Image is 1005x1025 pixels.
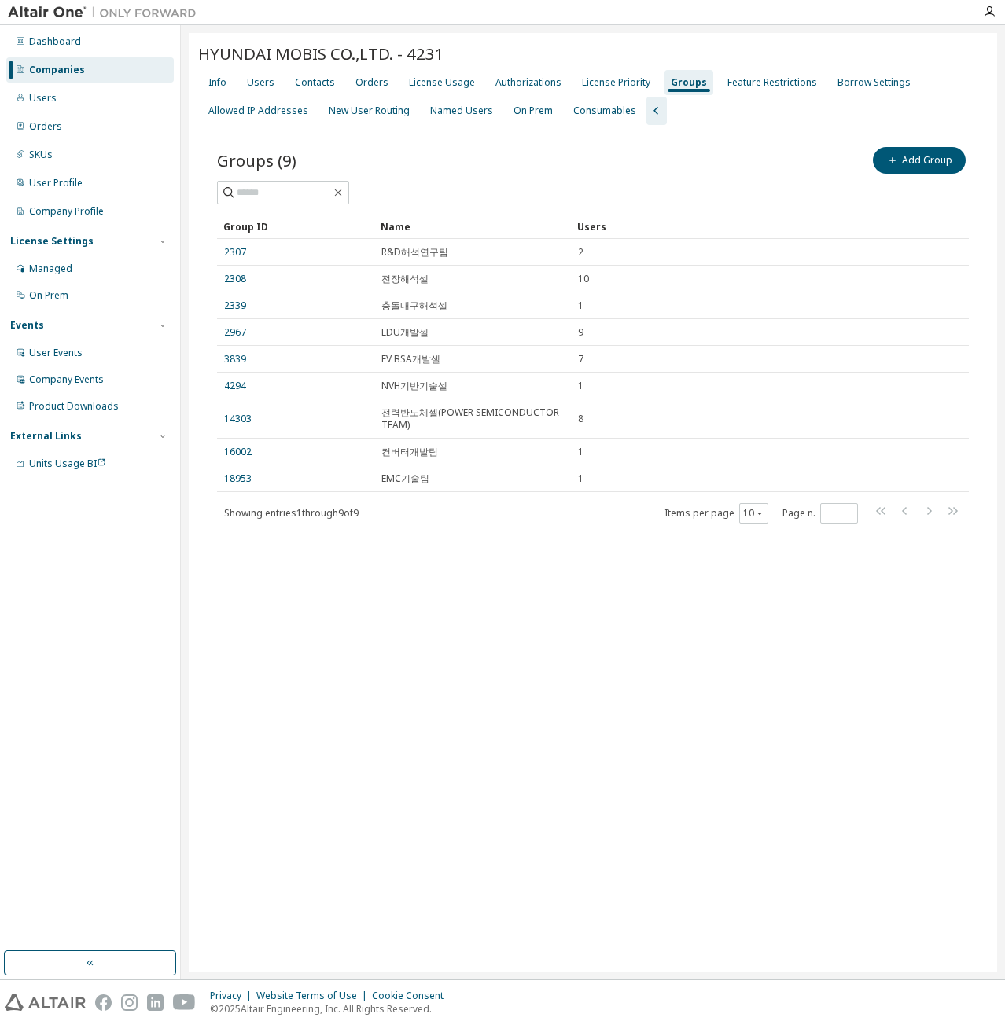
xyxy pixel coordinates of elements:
[578,326,583,339] span: 9
[329,105,410,117] div: New User Routing
[5,994,86,1011] img: altair_logo.svg
[381,299,447,312] span: 충돌내구해석셀
[29,177,83,189] div: User Profile
[29,205,104,218] div: Company Profile
[381,326,429,339] span: EDU개발셀
[381,273,429,285] span: 전장해석셀
[29,289,68,302] div: On Prem
[208,105,308,117] div: Allowed IP Addresses
[224,246,246,259] a: 2307
[8,5,204,20] img: Altair One
[217,149,296,171] span: Groups (9)
[671,76,707,89] div: Groups
[29,149,53,161] div: SKUs
[727,76,817,89] div: Feature Restrictions
[381,380,447,392] span: NVH기반기술셀
[224,380,246,392] a: 4294
[29,35,81,48] div: Dashboard
[247,76,274,89] div: Users
[10,235,94,248] div: License Settings
[578,472,583,485] span: 1
[514,105,553,117] div: On Prem
[664,503,768,524] span: Items per page
[782,503,858,524] span: Page n.
[198,42,444,64] span: HYUNDAI MOBIS CO.,LTD. - 4231
[295,76,335,89] div: Contacts
[578,273,589,285] span: 10
[147,994,164,1011] img: linkedin.svg
[578,380,583,392] span: 1
[173,994,196,1011] img: youtube.svg
[95,994,112,1011] img: facebook.svg
[409,76,475,89] div: License Usage
[29,373,104,386] div: Company Events
[355,76,388,89] div: Orders
[10,319,44,332] div: Events
[210,1002,453,1016] p: © 2025 Altair Engineering, Inc. All Rights Reserved.
[381,246,448,259] span: R&D해석연구팀
[381,214,565,239] div: Name
[873,147,966,174] button: Add Group
[223,214,368,239] div: Group ID
[29,263,72,275] div: Managed
[224,326,246,339] a: 2967
[837,76,911,89] div: Borrow Settings
[224,273,246,285] a: 2308
[577,214,925,239] div: Users
[582,76,650,89] div: License Priority
[381,406,564,432] span: 전력반도체셀(POWER SEMICONDUCTOR TEAM)
[29,347,83,359] div: User Events
[224,299,246,312] a: 2339
[430,105,493,117] div: Named Users
[578,413,583,425] span: 8
[29,120,62,133] div: Orders
[578,353,583,366] span: 7
[29,457,106,470] span: Units Usage BI
[208,76,226,89] div: Info
[224,353,246,366] a: 3839
[29,64,85,76] div: Companies
[381,353,440,366] span: EV BSA개발셀
[224,413,252,425] a: 14303
[210,990,256,1002] div: Privacy
[381,472,429,485] span: EMC기술팀
[29,400,119,413] div: Product Downloads
[256,990,372,1002] div: Website Terms of Use
[743,507,764,520] button: 10
[10,430,82,443] div: External Links
[381,446,438,458] span: 컨버터개발팀
[29,92,57,105] div: Users
[578,299,583,312] span: 1
[578,446,583,458] span: 1
[573,105,636,117] div: Consumables
[121,994,138,1011] img: instagram.svg
[495,76,561,89] div: Authorizations
[224,472,252,485] a: 18953
[578,246,583,259] span: 2
[372,990,453,1002] div: Cookie Consent
[224,506,359,520] span: Showing entries 1 through 9 of 9
[224,446,252,458] a: 16002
